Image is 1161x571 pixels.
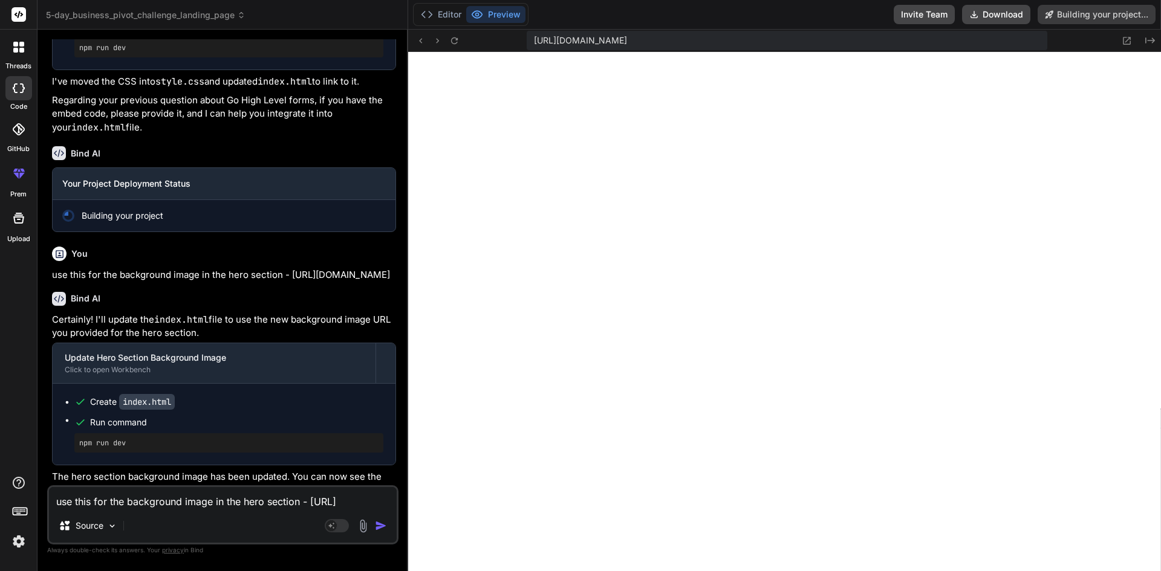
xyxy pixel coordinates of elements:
[8,531,29,552] img: settings
[71,147,100,160] h6: Bind AI
[65,365,363,375] div: Click to open Workbench
[408,52,1161,571] iframe: Preview
[65,352,363,364] div: Update Hero Section Background Image
[1038,5,1156,24] button: Building your project...
[258,76,312,88] code: index.html
[76,520,103,532] p: Source
[894,5,955,24] button: Invite Team
[162,546,184,553] span: privacy
[466,6,525,23] button: Preview
[79,43,379,53] pre: npm run dev
[52,94,396,135] p: Regarding your previous question about Go High Level forms, if you have the embed code, please pr...
[107,521,117,531] img: Pick Models
[71,248,88,260] h6: You
[90,396,175,408] div: Create
[47,544,398,556] p: Always double-check its answers. Your in Bind
[534,34,627,47] span: [URL][DOMAIN_NAME]
[71,292,100,305] h6: Bind AI
[52,268,396,282] p: use this for the background image in the hero section - [URL][DOMAIN_NAME]
[79,438,379,448] pre: npm run dev
[62,178,386,190] h3: Your Project Deployment Status
[90,416,383,428] span: Run command
[10,189,27,199] label: prem
[71,121,126,134] code: index.html
[52,75,396,89] p: I've moved the CSS into and updated to link to it.
[82,210,163,222] span: Building your project
[119,394,175,410] code: index.html
[416,6,466,23] button: Editor
[375,520,387,532] img: icon
[962,5,1030,24] button: Download
[356,519,370,533] img: attachment
[155,76,204,88] code: style.css
[7,234,30,244] label: Upload
[46,9,246,21] span: 5-day_business_pivot_challenge_landing_page
[154,314,209,326] code: index.html
[53,343,376,383] button: Update Hero Section Background ImageClick to open Workbench
[52,313,396,340] p: Certainly! I'll update the file to use the new background image URL you provided for the hero sec...
[10,102,27,112] label: code
[52,470,396,497] p: The hero section background image has been updated. You can now see the new image when you run th...
[5,61,31,71] label: threads
[7,144,30,154] label: GitHub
